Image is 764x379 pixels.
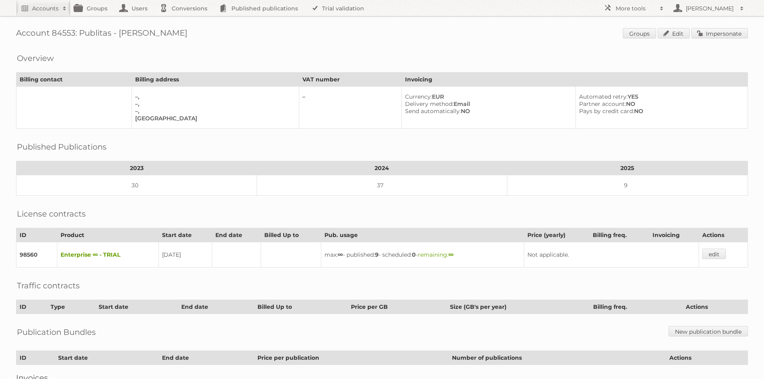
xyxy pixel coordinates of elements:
[17,141,107,153] h2: Published Publications
[405,107,569,115] div: NO
[405,100,454,107] span: Delivery method:
[47,300,95,314] th: Type
[524,242,699,268] td: Not applicable.
[702,249,726,259] a: edit
[159,242,212,268] td: [DATE]
[321,242,524,268] td: max: - published: - scheduled: -
[16,175,257,196] td: 30
[321,228,524,242] th: Pub. usage
[405,107,461,115] span: Send automatically:
[135,93,293,100] div: –,
[649,228,699,242] th: Invoicing
[418,251,454,258] span: remaining:
[95,300,178,314] th: Start date
[524,228,589,242] th: Price (yearly)
[261,228,321,242] th: Billed Up to
[579,107,741,115] div: NO
[579,93,741,100] div: YES
[579,107,634,115] span: Pays by credit card:
[55,351,158,365] th: Start date
[590,300,683,314] th: Billing freq.
[405,93,432,100] span: Currency:
[257,175,507,196] td: 37
[178,300,254,314] th: End date
[375,251,379,258] strong: 9
[16,300,47,314] th: ID
[135,107,293,115] div: –,
[448,351,666,365] th: Number of publications
[684,4,736,12] h2: [PERSON_NAME]
[347,300,446,314] th: Price per GB
[158,351,254,365] th: End date
[16,73,132,87] th: Billing contact
[16,242,57,268] td: 98560
[405,93,569,100] div: EUR
[405,100,569,107] div: Email
[507,175,748,196] td: 9
[16,228,57,242] th: ID
[623,28,656,39] a: Groups
[579,93,628,100] span: Automated retry:
[691,28,748,39] a: Impersonate
[683,300,748,314] th: Actions
[135,115,293,122] div: [GEOGRAPHIC_DATA]
[17,326,96,338] h2: Publication Bundles
[57,228,158,242] th: Product
[338,251,343,258] strong: ∞
[132,73,299,87] th: Billing address
[17,280,80,292] h2: Traffic contracts
[666,351,748,365] th: Actions
[257,161,507,175] th: 2024
[401,73,748,87] th: Invoicing
[32,4,59,12] h2: Accounts
[299,87,401,129] td: –
[658,28,690,39] a: Edit
[159,228,212,242] th: Start date
[57,242,158,268] td: Enterprise ∞ - TRIAL
[16,28,748,40] h1: Account 84553: Publitas - [PERSON_NAME]
[448,251,454,258] strong: ∞
[254,351,448,365] th: Price per publication
[579,100,741,107] div: NO
[616,4,656,12] h2: More tools
[590,228,649,242] th: Billing freq.
[16,351,55,365] th: ID
[446,300,590,314] th: Size (GB's per year)
[16,161,257,175] th: 2023
[254,300,347,314] th: Billed Up to
[135,100,293,107] div: –,
[507,161,748,175] th: 2025
[17,208,86,220] h2: License contracts
[579,100,626,107] span: Partner account:
[17,52,54,64] h2: Overview
[412,251,416,258] strong: 0
[699,228,748,242] th: Actions
[212,228,261,242] th: End date
[669,326,748,336] a: New publication bundle
[299,73,401,87] th: VAT number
